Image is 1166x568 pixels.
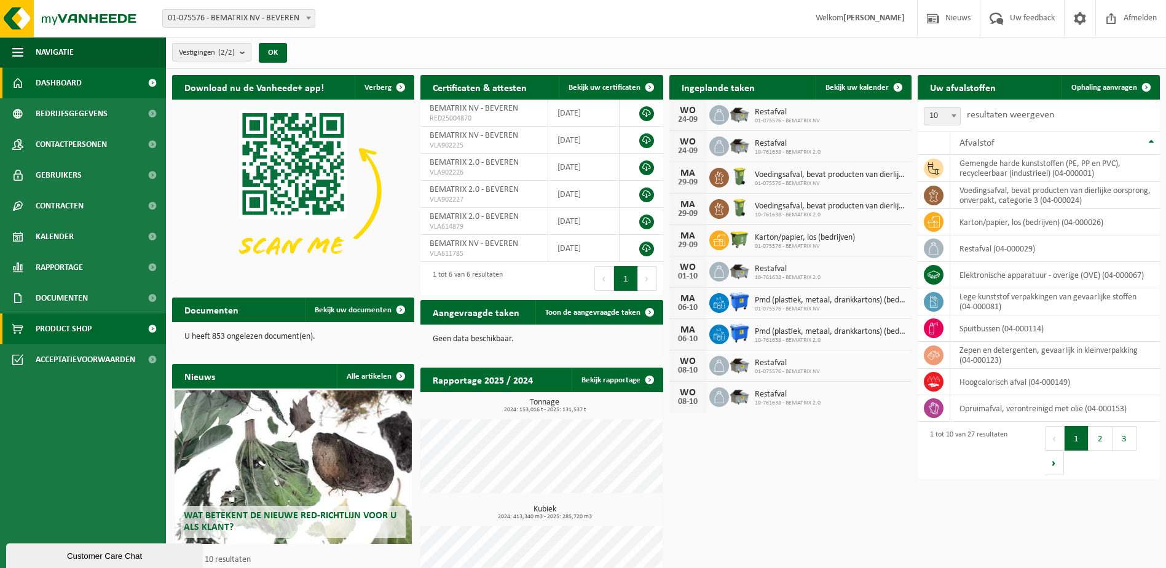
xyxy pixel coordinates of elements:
p: U heeft 853 ongelezen document(en). [184,333,402,341]
td: [DATE] [548,100,620,127]
img: WB-0140-HPE-GN-50 [729,166,750,187]
button: 1 [614,266,638,291]
img: WB-5000-GAL-GY-01 [729,354,750,375]
td: hoogcalorisch afval (04-000149) [950,369,1160,395]
img: WB-0140-HPE-GN-50 [729,197,750,218]
img: WB-1100-HPE-GN-50 [729,229,750,250]
p: Geen data beschikbaar. [433,335,650,344]
div: WO [676,262,700,272]
td: elektronische apparatuur - overige (OVE) (04-000067) [950,262,1160,288]
img: WB-5000-GAL-GY-01 [729,135,750,156]
div: MA [676,325,700,335]
div: WO [676,357,700,366]
button: Next [1045,451,1064,475]
a: Bekijk uw certificaten [559,75,662,100]
a: Toon de aangevraagde taken [535,300,662,325]
label: resultaten weergeven [967,110,1054,120]
div: 29-09 [676,210,700,218]
button: Verberg [355,75,413,100]
span: 01-075576 - BEMATRIX NV [755,180,905,187]
div: MA [676,231,700,241]
span: 10-761638 - BEMATRIX 2.0 [755,337,905,344]
span: 10-761638 - BEMATRIX 2.0 [755,211,905,219]
span: Restafval [755,264,821,274]
span: 10 [924,107,961,125]
span: 01-075576 - BEMATRIX NV [755,368,820,376]
iframe: chat widget [6,541,205,568]
td: [DATE] [548,181,620,208]
h2: Ingeplande taken [669,75,767,99]
h2: Nieuws [172,364,227,388]
span: RED25004870 [430,114,538,124]
span: 10-761638 - BEMATRIX 2.0 [755,274,821,282]
a: Bekijk uw kalender [816,75,910,100]
span: Rapportage [36,252,83,283]
span: Bekijk uw documenten [315,306,392,314]
img: WB-5000-GAL-GY-01 [729,385,750,406]
span: Karton/papier, los (bedrijven) [755,233,855,243]
div: MA [676,168,700,178]
span: Product Shop [36,314,92,344]
button: 3 [1113,426,1136,451]
span: Contracten [36,191,84,221]
div: 06-10 [676,335,700,344]
img: WB-1100-HPE-BE-01 [729,323,750,344]
span: 2024: 413,340 m3 - 2025: 285,720 m3 [427,514,663,520]
count: (2/2) [218,49,235,57]
span: BEMATRIX NV - BEVEREN [430,104,518,113]
span: Pmd (plastiek, metaal, drankkartons) (bedrijven) [755,296,905,306]
span: BEMATRIX NV - BEVEREN [430,131,518,140]
span: 10-761638 - BEMATRIX 2.0 [755,149,821,156]
img: WB-1100-HPE-BE-01 [729,291,750,312]
td: lege kunststof verpakkingen van gevaarlijke stoffen (04-000081) [950,288,1160,315]
span: Wat betekent de nieuwe RED-richtlijn voor u als klant? [184,511,396,532]
span: VLA611785 [430,249,538,259]
span: 01-075576 - BEMATRIX NV [755,117,820,125]
span: 10 [924,108,960,125]
td: restafval (04-000029) [950,235,1160,262]
span: Toon de aangevraagde taken [545,309,640,317]
div: 01-10 [676,272,700,281]
div: 29-09 [676,241,700,250]
h3: Tonnage [427,398,663,413]
td: zepen en detergenten, gevaarlijk in kleinverpakking (04-000123) [950,342,1160,369]
span: Kalender [36,221,74,252]
a: Bekijk rapportage [572,368,662,392]
span: VLA902226 [430,168,538,178]
img: WB-5000-GAL-GY-01 [729,103,750,124]
span: Restafval [755,390,821,400]
span: Navigatie [36,37,74,68]
span: 01-075576 - BEMATRIX NV - BEVEREN [162,9,315,28]
h2: Rapportage 2025 / 2024 [420,368,545,392]
span: 2024: 153,016 t - 2025: 131,537 t [427,407,663,413]
img: WB-5000-GAL-GY-01 [729,260,750,281]
td: opruimafval, verontreinigd met olie (04-000153) [950,395,1160,422]
td: [DATE] [548,127,620,154]
a: Ophaling aanvragen [1062,75,1159,100]
button: Previous [1045,426,1065,451]
td: gemengde harde kunststoffen (PE, PP en PVC), recycleerbaar (industrieel) (04-000001) [950,155,1160,182]
span: 10-761638 - BEMATRIX 2.0 [755,400,821,407]
span: Voedingsafval, bevat producten van dierlijke oorsprong, onverpakt, categorie 3 [755,170,905,180]
span: Documenten [36,283,88,314]
h2: Documenten [172,298,251,321]
h2: Uw afvalstoffen [918,75,1008,99]
div: WO [676,137,700,147]
span: Vestigingen [179,44,235,62]
div: MA [676,200,700,210]
p: 1 van 10 resultaten [184,556,408,564]
td: [DATE] [548,208,620,235]
span: Bekijk uw certificaten [569,84,640,92]
button: Previous [594,266,614,291]
td: spuitbussen (04-000114) [950,315,1160,342]
span: Bekijk uw kalender [825,84,889,92]
a: Wat betekent de nieuwe RED-richtlijn voor u als klant? [175,390,412,544]
td: karton/papier, los (bedrijven) (04-000026) [950,209,1160,235]
div: MA [676,294,700,304]
span: Restafval [755,358,820,368]
span: Acceptatievoorwaarden [36,344,135,375]
div: 08-10 [676,366,700,375]
span: BEMATRIX 2.0 - BEVEREN [430,158,519,167]
div: WO [676,388,700,398]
